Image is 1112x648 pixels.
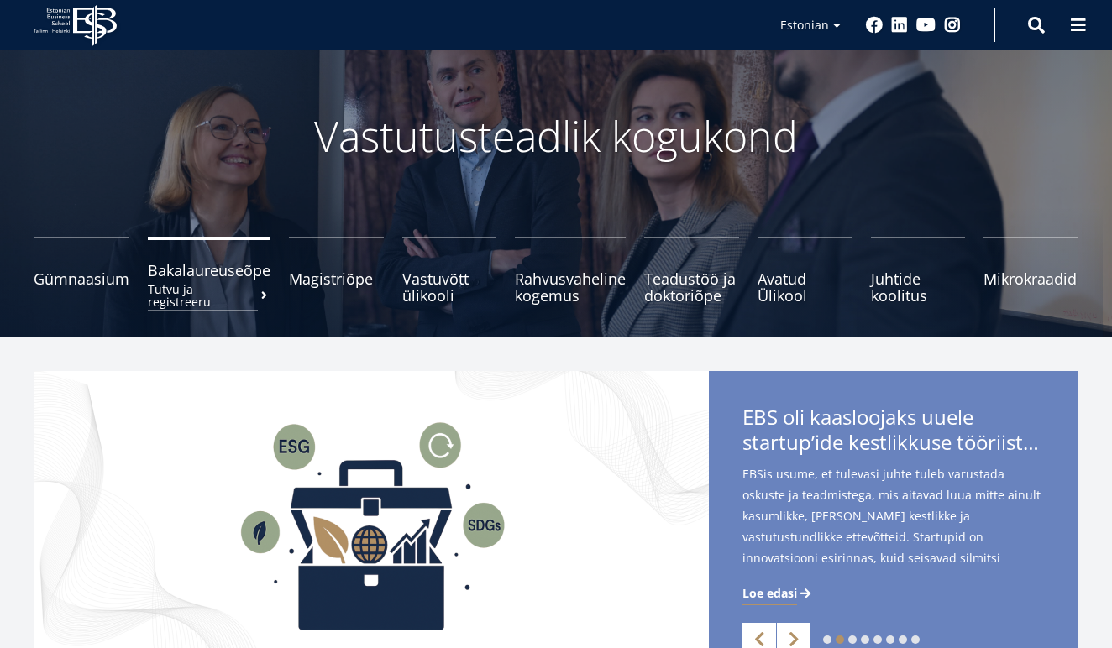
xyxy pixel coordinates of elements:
[871,237,966,304] a: Juhtide koolitus
[289,237,384,304] a: Magistriõpe
[836,635,844,644] a: 2
[148,262,270,279] span: Bakalaureuseõpe
[871,270,966,304] span: Juhtide koolitus
[758,237,852,304] a: Avatud Ülikool
[873,635,882,644] a: 5
[911,635,920,644] a: 8
[644,270,739,304] span: Teadustöö ja doktoriõpe
[983,270,1078,287] span: Mikrokraadid
[515,270,626,304] span: Rahvusvaheline kogemus
[891,17,908,34] a: Linkedin
[886,635,894,644] a: 6
[861,635,869,644] a: 4
[866,17,883,34] a: Facebook
[823,635,831,644] a: 1
[944,17,961,34] a: Instagram
[402,237,497,304] a: Vastuvõtt ülikooli
[34,237,129,304] a: Gümnaasium
[402,270,497,304] span: Vastuvõtt ülikooli
[111,111,1001,161] p: Vastutusteadlik kogukond
[644,237,739,304] a: Teadustöö ja doktoriõpe
[916,17,936,34] a: Youtube
[899,635,907,644] a: 7
[148,283,270,308] small: Tutvu ja registreeru
[34,270,129,287] span: Gümnaasium
[289,270,384,287] span: Magistriõpe
[983,237,1078,304] a: Mikrokraadid
[515,237,626,304] a: Rahvusvaheline kogemus
[758,270,852,304] span: Avatud Ülikool
[848,635,857,644] a: 3
[148,237,270,304] a: BakalaureuseõpeTutvu ja registreeru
